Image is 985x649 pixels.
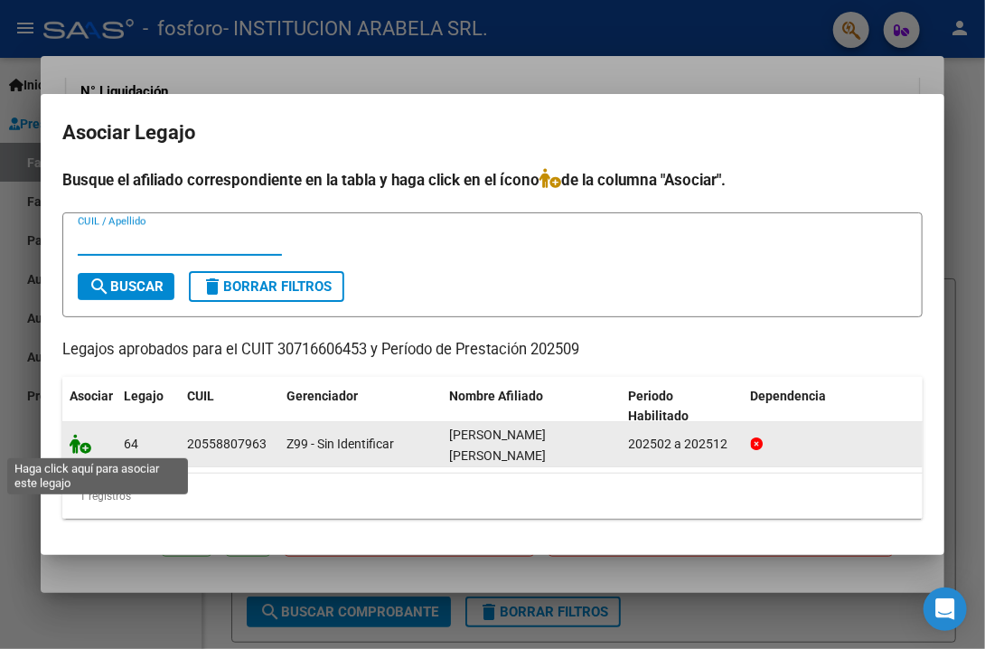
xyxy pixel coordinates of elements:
[124,389,164,403] span: Legajo
[286,389,358,403] span: Gerenciador
[78,273,174,300] button: Buscar
[180,377,279,437] datatable-header-cell: CUIL
[124,437,138,451] span: 64
[202,278,332,295] span: Borrar Filtros
[924,588,967,631] div: Open Intercom Messenger
[744,377,924,437] datatable-header-cell: Dependencia
[449,428,546,463] span: FABIO MORALES VALENTINO ANTONIO
[117,377,180,437] datatable-header-cell: Legajo
[62,474,923,519] div: 1 registros
[62,377,117,437] datatable-header-cell: Asociar
[70,389,113,403] span: Asociar
[629,434,736,455] div: 202502 a 202512
[89,276,110,297] mat-icon: search
[89,278,164,295] span: Buscar
[62,339,923,362] p: Legajos aprobados para el CUIT 30716606453 y Período de Prestación 202509
[62,168,923,192] h4: Busque el afiliado correspondiente en la tabla y haga click en el ícono de la columna "Asociar".
[622,377,744,437] datatable-header-cell: Periodo Habilitado
[187,389,214,403] span: CUIL
[279,377,442,437] datatable-header-cell: Gerenciador
[449,389,543,403] span: Nombre Afiliado
[187,434,267,455] div: 20558807963
[442,377,622,437] datatable-header-cell: Nombre Afiliado
[629,389,689,424] span: Periodo Habilitado
[286,437,394,451] span: Z99 - Sin Identificar
[202,276,223,297] mat-icon: delete
[62,116,923,150] h2: Asociar Legajo
[189,271,344,302] button: Borrar Filtros
[751,389,827,403] span: Dependencia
